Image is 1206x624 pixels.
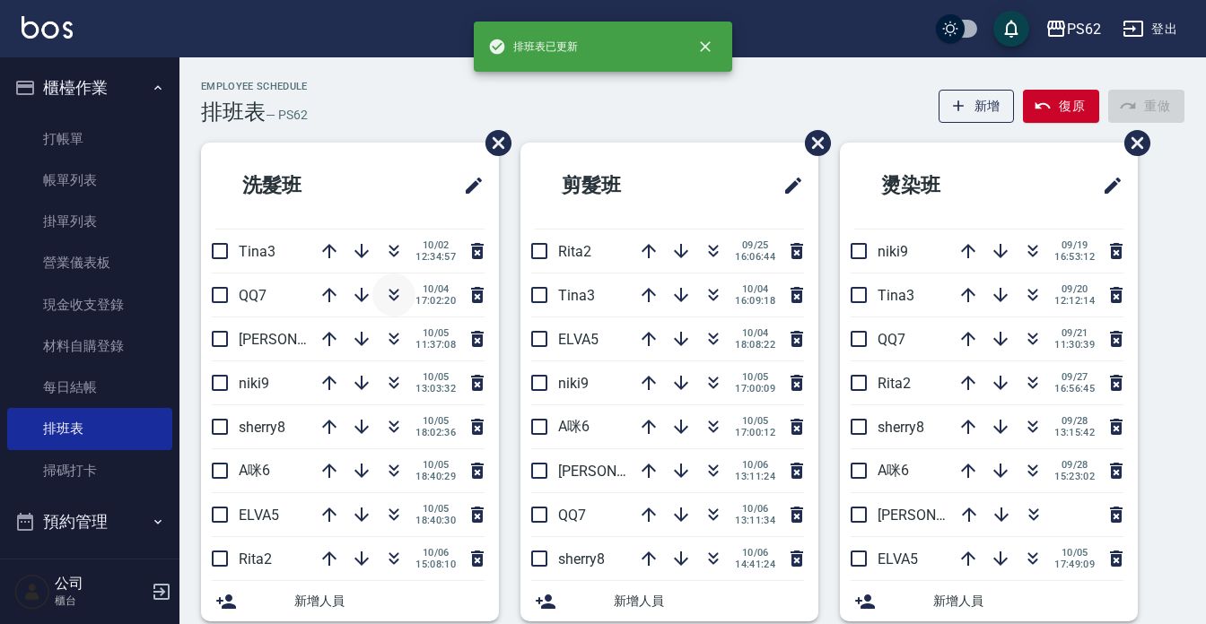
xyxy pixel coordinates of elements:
span: ELVA5 [558,331,599,348]
button: close [686,27,725,66]
span: 新增人員 [614,592,804,611]
span: [PERSON_NAME]26 [239,331,363,348]
span: 10/06 [735,459,775,471]
div: 新增人員 [520,581,818,621]
span: ELVA5 [239,507,279,524]
button: 預約管理 [7,498,172,545]
span: Rita2 [558,243,591,260]
span: 10/06 [735,503,775,515]
span: 12:34:57 [415,251,456,263]
span: 10/05 [1054,547,1095,559]
div: PS62 [1067,18,1101,40]
a: 掃碼打卡 [7,450,172,491]
button: 復原 [1023,90,1099,123]
div: 新增人員 [840,581,1138,621]
a: 打帳單 [7,118,172,160]
span: Rita2 [239,550,272,568]
a: 掛單列表 [7,201,172,242]
span: 17:49:09 [1054,559,1095,570]
span: 09/27 [1054,371,1095,383]
span: 18:08:22 [735,339,775,351]
a: 現金收支登錄 [7,284,172,325]
span: sherry8 [239,419,285,436]
button: 櫃檯作業 [7,65,172,111]
h6: — PS62 [266,106,308,125]
div: 新增人員 [201,581,499,621]
span: 09/28 [1054,459,1095,471]
span: 新增人員 [294,592,485,611]
span: 18:02:36 [415,427,456,438]
span: 10/05 [415,327,456,339]
span: [PERSON_NAME]26 [878,507,1001,524]
span: 09/25 [735,239,775,251]
img: Logo [22,16,73,39]
p: 櫃台 [55,593,146,609]
span: 16:09:18 [735,295,775,307]
span: ELVA5 [878,550,918,568]
h2: Employee Schedule [201,81,308,92]
span: 修改班表的標題 [1091,164,1123,207]
span: 17:00:09 [735,383,775,394]
span: 18:40:29 [415,471,456,482]
span: 17:00:12 [735,427,775,438]
span: 10/05 [735,371,775,383]
h2: 剪髮班 [535,153,710,218]
a: 每日結帳 [7,367,172,408]
span: A咪6 [558,418,590,435]
span: 17:02:20 [415,295,456,307]
span: sherry8 [878,419,924,436]
button: PS62 [1038,11,1108,48]
span: 10/05 [415,415,456,427]
span: 09/28 [1054,415,1095,427]
span: 10/05 [735,415,775,427]
span: 10/05 [415,503,456,515]
span: 新增人員 [933,592,1123,611]
button: 新增 [939,90,1015,123]
span: A咪6 [878,462,909,479]
span: 排班表已更新 [488,38,578,56]
span: [PERSON_NAME]26 [558,463,682,480]
span: 修改班表的標題 [772,164,804,207]
span: Rita2 [878,375,911,392]
span: 13:15:42 [1054,427,1095,438]
button: 登出 [1115,13,1184,46]
span: 10/04 [415,283,456,295]
span: 10/05 [415,371,456,383]
span: 刪除班表 [472,117,514,169]
span: QQ7 [558,507,586,524]
span: 刪除班表 [791,117,834,169]
span: sherry8 [558,550,605,568]
span: 09/21 [1054,327,1095,339]
span: 10/02 [415,239,456,251]
h2: 燙染班 [854,153,1029,218]
a: 排班表 [7,408,172,449]
span: 13:11:24 [735,471,775,482]
span: Tina3 [558,287,595,304]
span: 09/20 [1054,283,1095,295]
span: 13:11:34 [735,515,775,526]
span: 16:56:45 [1054,383,1095,394]
h3: 排班表 [201,100,266,125]
button: 報表及分析 [7,544,172,591]
span: QQ7 [878,331,905,348]
span: 15:23:02 [1054,471,1095,482]
a: 材料自購登錄 [7,325,172,367]
span: 12:12:14 [1054,295,1095,307]
span: 16:53:12 [1054,251,1095,263]
span: 11:30:39 [1054,339,1095,351]
span: 10/05 [415,459,456,471]
span: 刪除班表 [1111,117,1153,169]
span: 10/04 [735,327,775,339]
span: 11:37:08 [415,339,456,351]
span: QQ7 [239,287,267,304]
span: 09/19 [1054,239,1095,251]
span: 13:03:32 [415,383,456,394]
span: niki9 [239,375,269,392]
span: 18:40:30 [415,515,456,526]
button: save [993,11,1029,47]
span: 16:06:44 [735,251,775,263]
span: 10/04 [735,283,775,295]
span: 10/06 [735,547,775,559]
span: niki9 [878,243,908,260]
a: 帳單列表 [7,160,172,201]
